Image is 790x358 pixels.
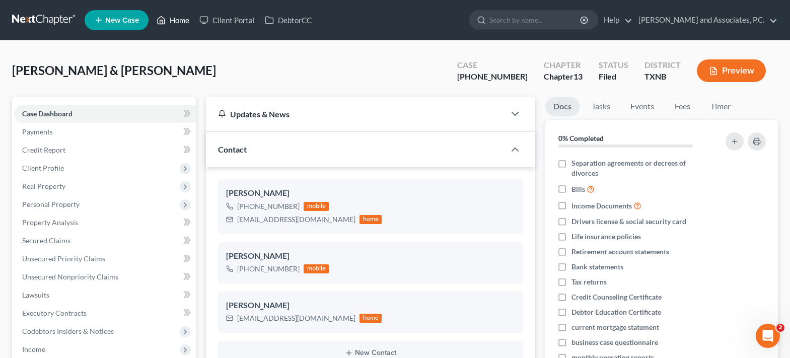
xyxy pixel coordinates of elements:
a: Docs [545,97,580,116]
a: Events [622,97,662,116]
a: Unsecured Nonpriority Claims [14,268,196,286]
strong: 0% Completed [558,134,604,142]
a: Property Analysis [14,213,196,232]
span: Bank statements [571,262,623,272]
span: 2 [776,324,784,332]
a: Client Portal [194,11,260,29]
span: Real Property [22,182,65,190]
a: [PERSON_NAME] and Associates, P.C. [633,11,777,29]
a: Home [152,11,194,29]
span: Payments [22,127,53,136]
span: Secured Claims [22,236,70,245]
span: Contact [218,145,247,154]
div: TXNB [644,71,681,83]
a: Unsecured Priority Claims [14,250,196,268]
div: [PERSON_NAME] [226,187,515,199]
a: Fees [666,97,698,116]
span: Debtor Education Certificate [571,307,661,317]
div: [PHONE_NUMBER] [237,201,300,211]
span: current mortgage statement [571,322,659,332]
span: Codebtors Insiders & Notices [22,327,114,335]
div: home [360,215,382,224]
span: Retirement account statements [571,247,669,257]
span: Unsecured Nonpriority Claims [22,272,118,281]
span: Income Documents [571,201,632,211]
span: business case questionnaire [571,337,658,347]
a: Secured Claims [14,232,196,250]
span: [PERSON_NAME] & [PERSON_NAME] [12,63,216,78]
div: mobile [304,202,329,211]
span: Client Profile [22,164,64,172]
a: Credit Report [14,141,196,159]
span: Personal Property [22,200,80,208]
div: mobile [304,264,329,273]
span: Credit Counseling Certificate [571,292,662,302]
span: Case Dashboard [22,109,73,118]
input: Search by name... [489,11,582,29]
span: Tax returns [571,277,607,287]
div: Updates & News [218,109,493,119]
div: [PERSON_NAME] [226,300,515,312]
div: [PERSON_NAME] [226,250,515,262]
a: Tasks [584,97,618,116]
a: Payments [14,123,196,141]
span: Property Analysis [22,218,78,227]
a: Help [599,11,632,29]
iframe: Intercom live chat [756,324,780,348]
span: Life insurance policies [571,232,641,242]
div: Chapter [544,59,583,71]
span: Credit Report [22,146,65,154]
div: Filed [599,71,628,83]
div: [EMAIL_ADDRESS][DOMAIN_NAME] [237,313,355,323]
div: [EMAIL_ADDRESS][DOMAIN_NAME] [237,214,355,225]
div: Chapter [544,71,583,83]
a: Case Dashboard [14,105,196,123]
div: Case [457,59,528,71]
div: home [360,314,382,323]
span: 13 [573,71,583,81]
a: DebtorCC [260,11,317,29]
span: Drivers license & social security card [571,217,686,227]
span: Income [22,345,45,353]
div: Status [599,59,628,71]
div: [PHONE_NUMBER] [237,264,300,274]
span: New Case [105,17,139,24]
a: Timer [702,97,739,116]
button: Preview [697,59,766,82]
a: Lawsuits [14,286,196,304]
div: District [644,59,681,71]
a: Executory Contracts [14,304,196,322]
span: Executory Contracts [22,309,87,317]
span: Lawsuits [22,291,49,299]
span: Bills [571,184,585,194]
div: [PHONE_NUMBER] [457,71,528,83]
span: Unsecured Priority Claims [22,254,105,263]
span: Separation agreements or decrees of divorces [571,158,711,178]
button: New Contact [226,349,515,357]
